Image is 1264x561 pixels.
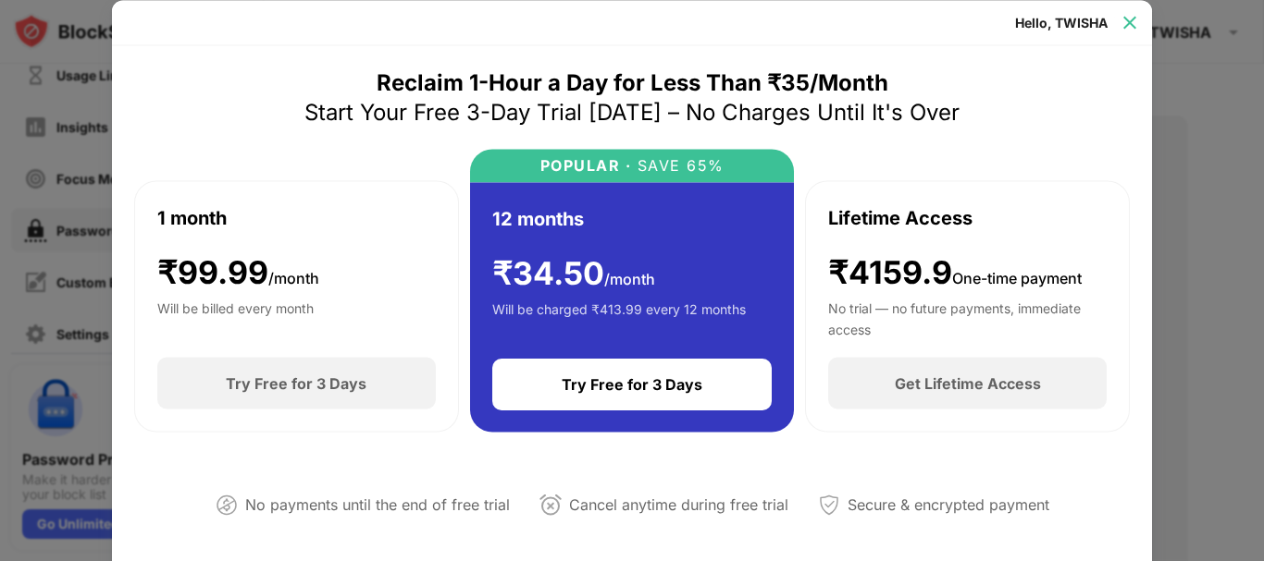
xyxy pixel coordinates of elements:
div: Reclaim 1-Hour a Day for Less Than ₹35/Month [377,67,888,97]
div: Get Lifetime Access [895,374,1041,393]
img: not-paying [216,494,238,516]
span: /month [268,268,319,287]
div: 1 month [157,203,227,231]
div: ₹4159.9 [828,253,1082,291]
div: SAVE 65% [631,156,725,174]
div: 12 months [492,204,584,232]
div: No payments until the end of free trial [245,492,510,518]
div: Hello, TWISHA [1015,15,1108,30]
div: Cancel anytime during free trial [569,492,788,518]
div: Try Free for 3 Days [226,374,366,393]
div: Secure & encrypted payment [848,492,1049,518]
div: Lifetime Access [828,203,973,231]
div: POPULAR · [540,156,632,174]
div: ₹ 34.50 [492,254,655,292]
div: No trial — no future payments, immediate access [828,299,1107,335]
div: Try Free for 3 Days [562,375,702,394]
div: Will be charged ₹413.99 every 12 months [492,299,746,336]
img: secured-payment [818,494,840,516]
span: /month [604,269,655,287]
div: ₹ 99.99 [157,253,319,291]
img: cancel-anytime [539,494,562,516]
div: Start Your Free 3-Day Trial [DATE] – No Charges Until It's Over [304,97,960,127]
div: Will be billed every month [157,299,314,335]
span: One-time payment [952,268,1082,287]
